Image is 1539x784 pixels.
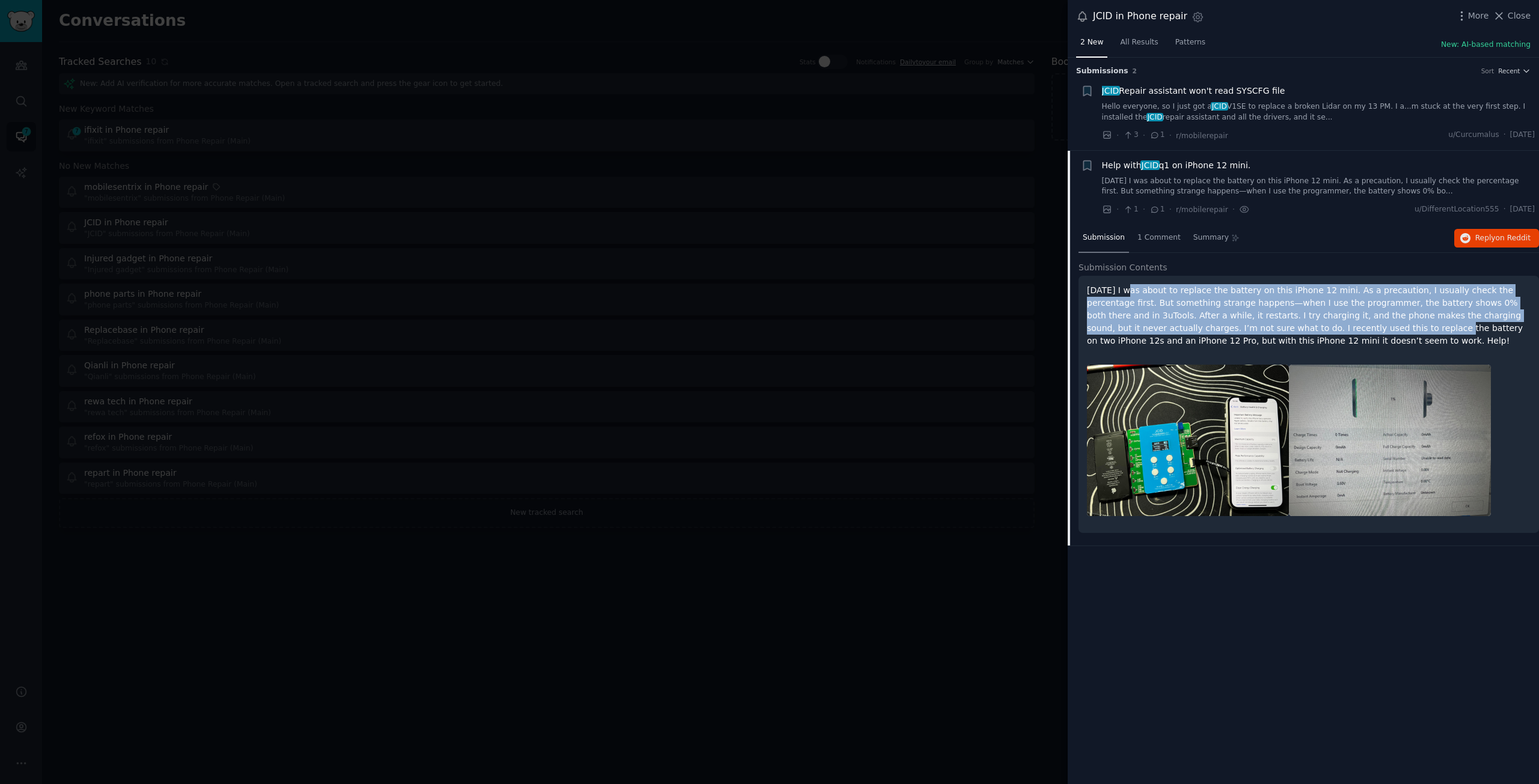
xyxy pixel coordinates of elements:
span: All Results [1120,37,1158,48]
a: Help withJCIDq1 on iPhone 12 mini. [1102,159,1251,172]
p: [DATE] I was about to replace the battery on this iPhone 12 mini. As a precaution, I usually chec... [1087,284,1531,347]
span: Close [1508,10,1531,22]
span: 1 [1123,204,1138,215]
button: Replyon Reddit [1454,229,1539,248]
span: Patterns [1175,37,1205,48]
span: r/mobilerepair [1176,205,1228,214]
div: Sort [1481,67,1495,75]
span: · [1143,203,1145,216]
span: Summary [1193,232,1229,243]
span: · [1504,130,1506,141]
a: [DATE] I was about to replace the battery on this iPhone 12 mini. As a precaution, I usually chec... [1102,176,1535,197]
img: Help with Jcid q1 on iPhone 12 mini. [1289,365,1491,516]
span: Submission s [1076,66,1128,77]
span: [DATE] [1510,204,1535,215]
span: · [1143,129,1145,142]
span: [DATE] [1510,130,1535,141]
span: 1 [1149,204,1164,215]
a: JCIDRepair assistant won't read SYSCFG file [1102,85,1285,97]
button: More [1455,10,1489,22]
button: Recent [1498,67,1531,75]
span: JCID [1146,113,1164,121]
button: New: AI-based matching [1441,40,1531,50]
div: JCID in Phone repair [1093,9,1187,24]
span: · [1116,129,1119,142]
span: 3 [1123,130,1138,141]
span: u/DifferentLocation555 [1415,204,1499,215]
span: JCID [1211,102,1228,111]
a: Hello everyone, so I just got aJCIDV1SE to replace a broken Lidar on my 13 PM. I a...m stuck at t... [1102,102,1535,123]
span: · [1169,203,1172,216]
span: JCID [1101,86,1120,96]
span: 2 [1133,67,1137,74]
a: All Results [1116,33,1162,58]
a: 2 New [1076,33,1107,58]
img: Help with Jcid q1 on iPhone 12 mini. [1087,365,1289,516]
span: 1 [1149,130,1164,141]
span: Submission [1083,232,1125,243]
span: Repair assistant won't read SYSCFG file [1102,85,1285,97]
span: JCID [1140,160,1160,170]
span: Help with q1 on iPhone 12 mini. [1102,159,1251,172]
span: · [1232,203,1235,216]
span: r/mobilerepair [1176,132,1228,140]
span: u/Curcumalus [1448,130,1499,141]
span: · [1169,129,1172,142]
span: Submission Contents [1079,261,1167,274]
span: Reply [1475,233,1531,244]
a: Patterns [1171,33,1210,58]
span: · [1504,204,1506,215]
span: Recent [1498,67,1520,75]
span: More [1468,10,1489,22]
span: 1 Comment [1137,232,1181,243]
span: on Reddit [1496,234,1531,242]
span: 2 New [1080,37,1103,48]
button: Close [1493,10,1531,22]
span: · [1116,203,1119,216]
